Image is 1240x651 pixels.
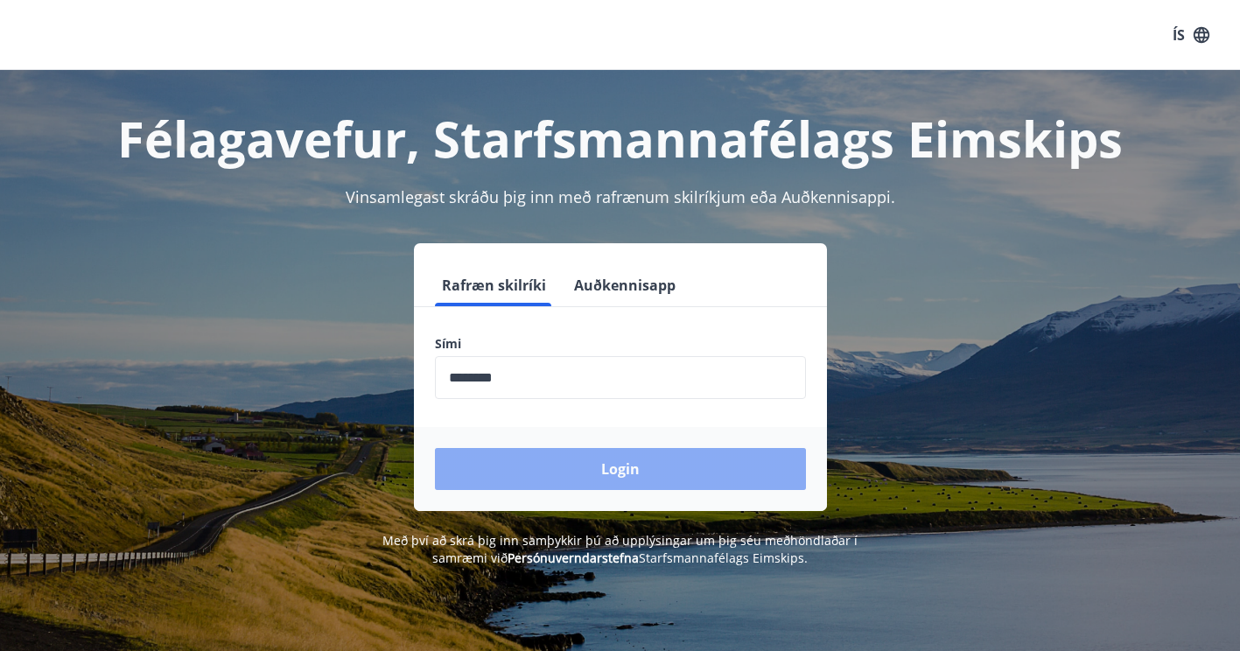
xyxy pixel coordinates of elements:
a: Persónuverndarstefna [508,549,639,566]
label: Sími [435,335,806,353]
span: Vinsamlegast skráðu þig inn með rafrænum skilríkjum eða Auðkennisappi. [346,186,895,207]
button: ÍS [1163,19,1219,51]
button: Rafræn skilríki [435,264,553,306]
h1: Félagavefur, Starfsmannafélags Eimskips [21,105,1219,171]
button: Auðkennisapp [567,264,683,306]
span: Með því að skrá þig inn samþykkir þú að upplýsingar um þig séu meðhöndlaðar í samræmi við Starfsm... [382,532,858,566]
button: Login [435,448,806,490]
